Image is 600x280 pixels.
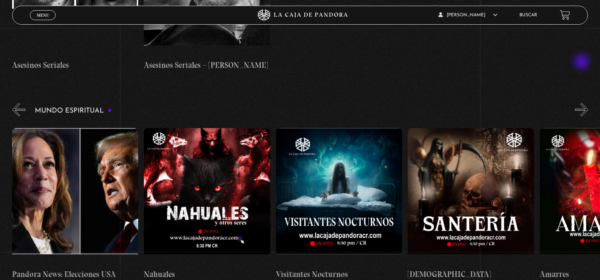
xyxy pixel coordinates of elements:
span: [PERSON_NAME] [438,13,497,17]
button: Next [575,103,588,116]
span: Cerrar [34,19,52,25]
a: View your shopping cart [560,10,570,20]
a: Buscar [519,13,537,17]
span: Menu [37,13,49,17]
button: Previous [12,103,25,116]
h4: Asesinos Seriales – [PERSON_NAME] [144,59,270,71]
h3: Mundo Espiritual [35,107,112,114]
h4: Asesinos Seriales [12,59,138,71]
